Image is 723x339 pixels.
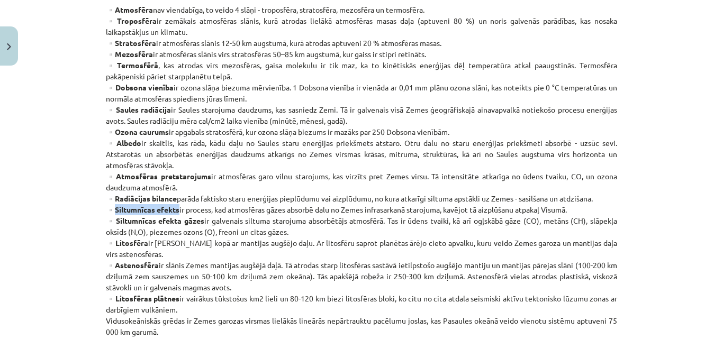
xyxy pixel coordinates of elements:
strong: ▫️Troposfēra [106,16,157,25]
strong: ▫️Ozona caurums [106,127,169,136]
img: icon-close-lesson-0947bae3869378f0d4975bcd49f059093ad1ed9edebbc8119c70593378902aed.svg [7,43,11,50]
strong: ▫️Siltumnīcas efekts [106,205,179,214]
strong: ▫️Astenosfēra [106,260,159,270]
strong: ▫️Saules radiācija [106,105,171,114]
strong: ▫️Dobsona vienība [106,83,174,92]
strong: ▫️Albedo [106,138,141,148]
strong: ▫️Stratosfēra [106,38,156,48]
strong: ▫️Litosfēra [106,238,148,248]
strong: ▫️Siltumnīcas efekta [106,216,182,225]
strong: ▫️Atmosfēras pretstarojums [106,171,211,181]
strong: ▫️Litosfēras plātnes [106,294,179,303]
strong: ▫️Mezosfēra [106,49,153,59]
strong: ▫️Radiācijas bilance [106,194,177,203]
strong: ▫️Atmosfēra [106,5,153,14]
strong: ▫️Termosfērā [106,60,158,70]
strong: gāzes [184,216,204,225]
